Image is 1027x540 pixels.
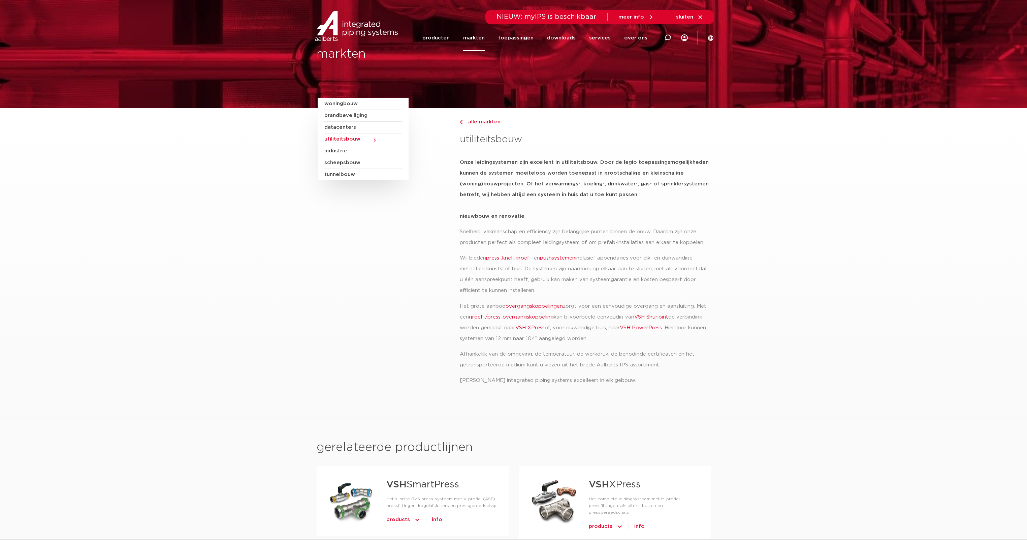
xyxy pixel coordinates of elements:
[386,514,410,525] span: products
[620,325,662,330] a: VSH PowerPress
[676,14,703,20] a: sluiten
[464,119,501,124] span: alle markten
[460,214,524,219] strong: nieuwbouw en renovatie
[324,122,402,133] a: datacenters
[486,256,499,261] a: press
[460,227,709,248] p: Snelheid, vakmanschap en efficiency zijn belangrijke punten binnen de bouw. Daarom zijn onze prod...
[506,304,563,309] a: overgangskoppelingen
[460,157,709,200] h5: Onze leidingsystemen zijn excellent in utiliteitsbouw. Door de legio toepassingsmogelijkheden kun...
[460,118,709,126] a: alle markten
[547,25,576,51] a: downloads
[460,120,462,124] img: chevron-right.svg
[460,301,709,344] p: Het grote aanbod zorgt voor een eenvoudige overgang en aansluiting. Met een kan bijvoorbeeld eenv...
[618,14,654,20] a: meer info
[515,256,529,261] a: groef
[324,98,402,110] a: woningbouw
[324,145,402,157] a: industrie
[317,46,510,62] h2: markten
[589,25,611,51] a: services
[317,440,711,456] h2: gerelateerde productlijnen
[460,349,709,370] p: Afhankelijk van de omgeving, de temperatuur, de werkdruk, de benodigde certificaten en het getran...
[463,25,485,51] a: markten
[414,514,421,525] img: icon-chevron-up-1.svg
[386,496,498,509] p: Het slimste RVS press-systeem met V-profiel (ASP) pressfittingen, kogelafsluiters en pressgereeds...
[589,480,641,489] a: VSHXPress
[460,253,709,296] p: Wij bieden -, -, – en inclusief appendages voor dik- en dunwandige metaal en kunststof buis. De s...
[624,25,647,51] a: over ons
[616,521,623,532] img: icon-chevron-up-1.svg
[422,25,450,51] a: producten
[386,480,407,489] strong: VSH
[324,169,402,180] a: tunnelbouw
[589,480,609,489] strong: VSH
[496,13,597,20] span: NIEUW: myIPS is beschikbaar
[386,480,459,489] a: VSHSmartPress
[324,157,402,169] a: scheepsbouw
[432,514,442,525] a: info
[460,375,709,386] p: [PERSON_NAME] integrated piping systems excelleert in elk gebouw.
[498,25,534,51] a: toepassingen
[634,314,668,320] a: VSH Shurjoint
[634,521,645,532] a: info
[589,496,700,516] p: Het complete leidingsysteem met M-profiel pressfittingen, afsluiters, buizen en pressgereedschap.
[324,110,402,122] a: brandbeveiliging
[540,256,575,261] a: pushsystemen
[589,521,612,532] span: products
[469,314,554,320] a: groef-/press-overgangskoppeling
[324,133,402,145] a: utiliteitsbouw
[502,256,512,261] a: knel
[618,14,644,20] span: meer info
[515,325,545,330] a: VSH XPress
[460,133,709,146] h3: utiliteitsbouw
[422,25,647,51] nav: Menu
[676,14,693,20] span: sluiten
